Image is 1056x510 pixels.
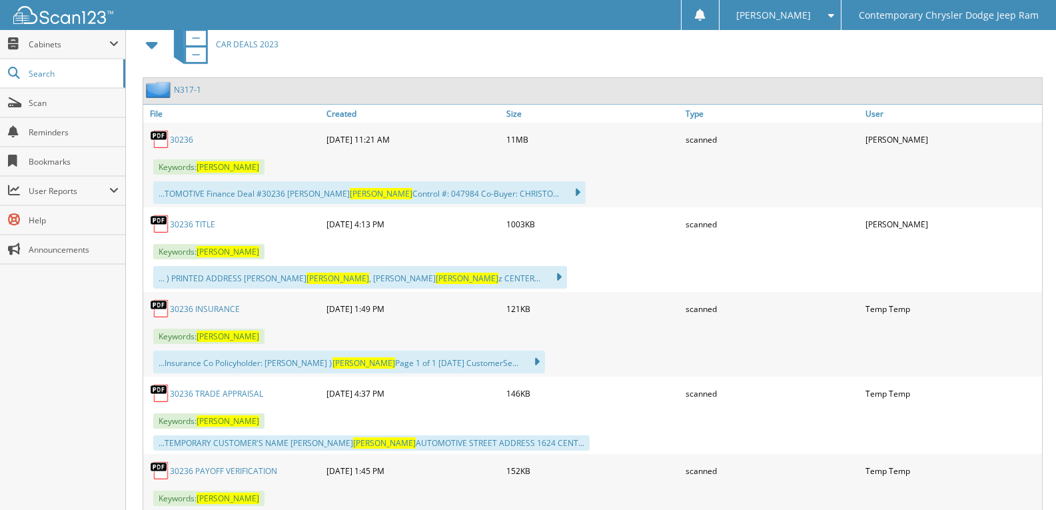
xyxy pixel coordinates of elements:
[146,81,174,98] img: folder2.png
[503,126,683,153] div: 11MB
[323,457,503,484] div: [DATE] 1:45 PM
[323,380,503,407] div: [DATE] 4:37 PM
[862,457,1042,484] div: Temp Temp
[862,295,1042,322] div: Temp Temp
[332,357,395,369] span: [PERSON_NAME]
[150,383,170,403] img: PDF.png
[150,214,170,234] img: PDF.png
[150,461,170,481] img: PDF.png
[682,211,862,237] div: scanned
[862,211,1042,237] div: [PERSON_NAME]
[29,68,117,79] span: Search
[153,159,264,175] span: Keywords:
[862,105,1042,123] a: User
[682,295,862,322] div: scanned
[29,127,119,138] span: Reminders
[150,129,170,149] img: PDF.png
[323,211,503,237] div: [DATE] 4:13 PM
[170,465,277,477] a: 30236 PAYOFF VERIFICATION
[682,380,862,407] div: scanned
[682,457,862,484] div: scanned
[29,97,119,109] span: Scan
[682,126,862,153] div: scanned
[197,161,259,173] span: [PERSON_NAME]
[306,273,369,284] span: [PERSON_NAME]
[436,273,498,284] span: [PERSON_NAME]
[503,105,683,123] a: Size
[323,126,503,153] div: [DATE] 11:21 AM
[153,413,264,429] span: Keywords:
[323,295,503,322] div: [DATE] 1:49 PM
[197,415,259,427] span: [PERSON_NAME]
[323,105,503,123] a: Created
[503,380,683,407] div: 146KB
[862,380,1042,407] div: Temp Temp
[503,211,683,237] div: 1003KB
[170,134,193,145] a: 30236
[862,126,1042,153] div: [PERSON_NAME]
[197,493,259,504] span: [PERSON_NAME]
[859,11,1039,19] span: Contemporary Chrysler Dodge Jeep Ram
[682,105,862,123] a: Type
[153,351,545,373] div: ...Insurance Co Policyholder: [PERSON_NAME] } Page 1 of 1 [DATE] CustomerSe...
[153,329,264,344] span: Keywords:
[197,246,259,257] span: [PERSON_NAME]
[989,446,1056,510] iframe: Chat Widget
[29,215,119,226] span: Help
[350,188,412,199] span: [PERSON_NAME]
[153,181,586,204] div: ...TOMOTIVE Finance Deal #30236 [PERSON_NAME] Control #: 047984 Co-Buyer: CHRISTO...
[153,266,567,289] div: ... ) PRINTED ADDRESS [PERSON_NAME] , [PERSON_NAME] z CENTER...
[170,219,215,230] a: 30236 TITLE
[503,295,683,322] div: 121KB
[153,435,590,451] div: ...TEMPORARY CUSTOMER'S NAME [PERSON_NAME] AUTOMOTIVE STREET ADDRESS 1624 CENT...
[736,11,811,19] span: [PERSON_NAME]
[174,84,201,95] a: N317-1
[13,6,113,24] img: scan123-logo-white.svg
[353,437,416,449] span: [PERSON_NAME]
[29,244,119,255] span: Announcements
[197,331,259,342] span: [PERSON_NAME]
[29,39,109,50] span: Cabinets
[29,185,109,197] span: User Reports
[166,18,278,71] a: CAR DEALS 2023
[29,156,119,167] span: Bookmarks
[503,457,683,484] div: 152KB
[143,105,323,123] a: File
[216,39,278,50] span: CAR DEALS 2023
[170,303,240,315] a: 30236 INSURANCE
[153,491,264,506] span: Keywords:
[150,299,170,319] img: PDF.png
[170,388,263,399] a: 30236 TRADE APPRAISAL
[153,244,264,259] span: Keywords:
